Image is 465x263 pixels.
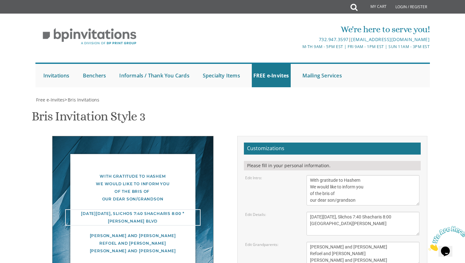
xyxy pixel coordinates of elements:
a: Informals / Thank You Cards [118,64,191,87]
a: Invitations [42,64,71,87]
div: M-Th 9am - 5pm EST | Fri 9am - 1pm EST | Sun 11am - 3pm EST [167,43,430,50]
div: Please fill in your personal information. [244,161,421,170]
label: Edit Intro: [245,175,262,180]
span: > [65,97,99,103]
div: With gratitude to Hashem We would like to inform you of the bris of our dear son/grandson [65,173,201,203]
h1: Bris Invitation Style 3 [32,109,145,128]
a: Bris Invitations [67,97,99,103]
label: Edit Grandparents: [245,242,278,247]
a: FREE e-Invites [252,64,291,87]
a: Free e-Invites [35,97,65,103]
h2: Customizations [244,143,421,155]
label: Edit Details: [245,212,266,217]
textarea: With gratitude to Hashem We would like to inform you of the bris of our dear son/grandson [307,175,420,205]
a: My Cart [357,1,391,13]
a: 732.947.3597 [319,36,349,42]
img: BP Invitation Loft [35,23,144,50]
a: Mailing Services [301,64,344,87]
span: Free e-Invites [36,97,65,103]
div: [DATE][DATE], Slichos 7:40 Shacharis 8:00 * [PERSON_NAME] Blvd [65,209,201,226]
a: [EMAIL_ADDRESS][DOMAIN_NAME] [351,36,430,42]
textarea: This Shabbos, Parshas Bo At our home [STREET_ADDRESS][PERSON_NAME] [307,212,420,235]
a: Specialty Items [201,64,242,87]
a: Benchers [81,64,108,87]
div: [PERSON_NAME] and [PERSON_NAME] Refoel and [PERSON_NAME] [PERSON_NAME] and [PERSON_NAME] [65,232,201,255]
img: Chat attention grabber [3,3,42,28]
div: We're here to serve you! [167,23,430,36]
span: Bris Invitations [68,97,99,103]
div: | [167,36,430,43]
iframe: chat widget [426,223,465,254]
